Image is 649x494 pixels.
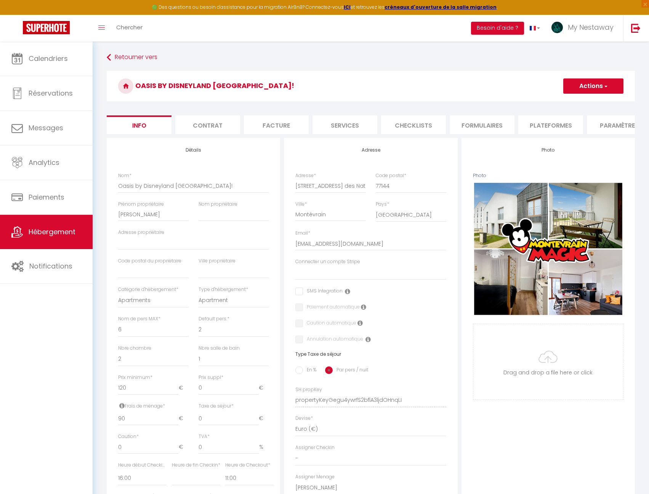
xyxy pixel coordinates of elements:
[563,78,623,94] button: Actions
[116,23,143,31] span: Chercher
[118,433,139,440] label: Caution
[344,4,351,10] a: ICI
[225,462,270,469] label: Heure de Checkout
[518,115,583,134] li: Plateformes
[295,147,446,153] h4: Adresse
[118,345,151,352] label: Nbre chambre
[551,22,563,33] img: ...
[631,23,641,33] img: logout
[471,22,524,35] button: Besoin d'aide ?
[295,415,313,422] label: Devise
[179,381,189,395] span: €
[6,3,29,26] button: Ouvrir le widget de chat LiveChat
[107,115,171,134] li: Info
[295,172,316,179] label: Adresse
[381,115,446,134] li: Checklists
[376,201,389,208] label: Pays
[303,366,316,375] label: En %
[199,403,234,410] label: Taxe de séjour
[199,315,229,323] label: Default pers.
[199,433,210,440] label: TVA
[29,227,75,237] span: Hébergement
[450,115,514,134] li: Formulaires
[295,352,446,357] h6: Type Taxe de séjour
[29,192,64,202] span: Paiements
[118,147,269,153] h4: Détails
[118,462,167,469] label: Heure début Checkin
[546,15,623,42] a: ... My Nestaway
[119,403,125,409] i: Frais de ménage
[333,366,368,375] label: Par pers / nuit
[199,286,248,293] label: Type d'hébergement
[172,462,220,469] label: Heure de fin Checkin
[199,257,236,265] label: Ville propriétaire
[29,54,68,63] span: Calendriers
[179,412,189,425] span: €
[295,386,322,393] label: SH propKey
[107,71,635,101] h3: Oasis by Disneyland [GEOGRAPHIC_DATA]!
[118,201,164,208] label: Prénom propriétaire
[29,123,63,133] span: Messages
[295,473,335,481] label: Assigner Menage
[473,172,486,179] label: Photo
[295,258,360,265] label: Connecter un compte Stripe
[312,115,377,134] li: Services
[303,320,356,328] label: Caution automatique
[29,261,72,271] span: Notifications
[473,147,623,153] h4: Photo
[111,15,148,42] a: Chercher
[295,444,335,451] label: Assigner Checkin
[244,115,309,134] li: Facture
[376,172,406,179] label: Code postal
[303,304,360,312] label: Paiement automatique
[118,286,178,293] label: Catégorie d'hébergement
[23,21,70,34] img: Super Booking
[259,440,269,454] span: %
[175,115,240,134] li: Contrat
[385,4,497,10] a: créneaux d'ouverture de la salle migration
[179,440,189,454] span: €
[199,201,237,208] label: Nom propriétaire
[118,374,152,381] label: Prix minimum
[118,229,164,236] label: Adresse propriétaire
[259,412,269,425] span: €
[199,345,240,352] label: Nbre salle de bain
[29,88,73,98] span: Réservations
[295,230,310,237] label: Email
[118,172,131,179] label: Nom
[199,374,223,381] label: Prix suppl
[118,315,160,323] label: Nom de pers MAX
[107,51,635,64] a: Retourner vers
[118,403,165,410] label: Frais de ménage
[568,22,614,32] span: My Nestaway
[259,381,269,395] span: €
[29,158,59,167] span: Analytics
[118,257,181,265] label: Code postal du propriétaire
[295,201,307,208] label: Ville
